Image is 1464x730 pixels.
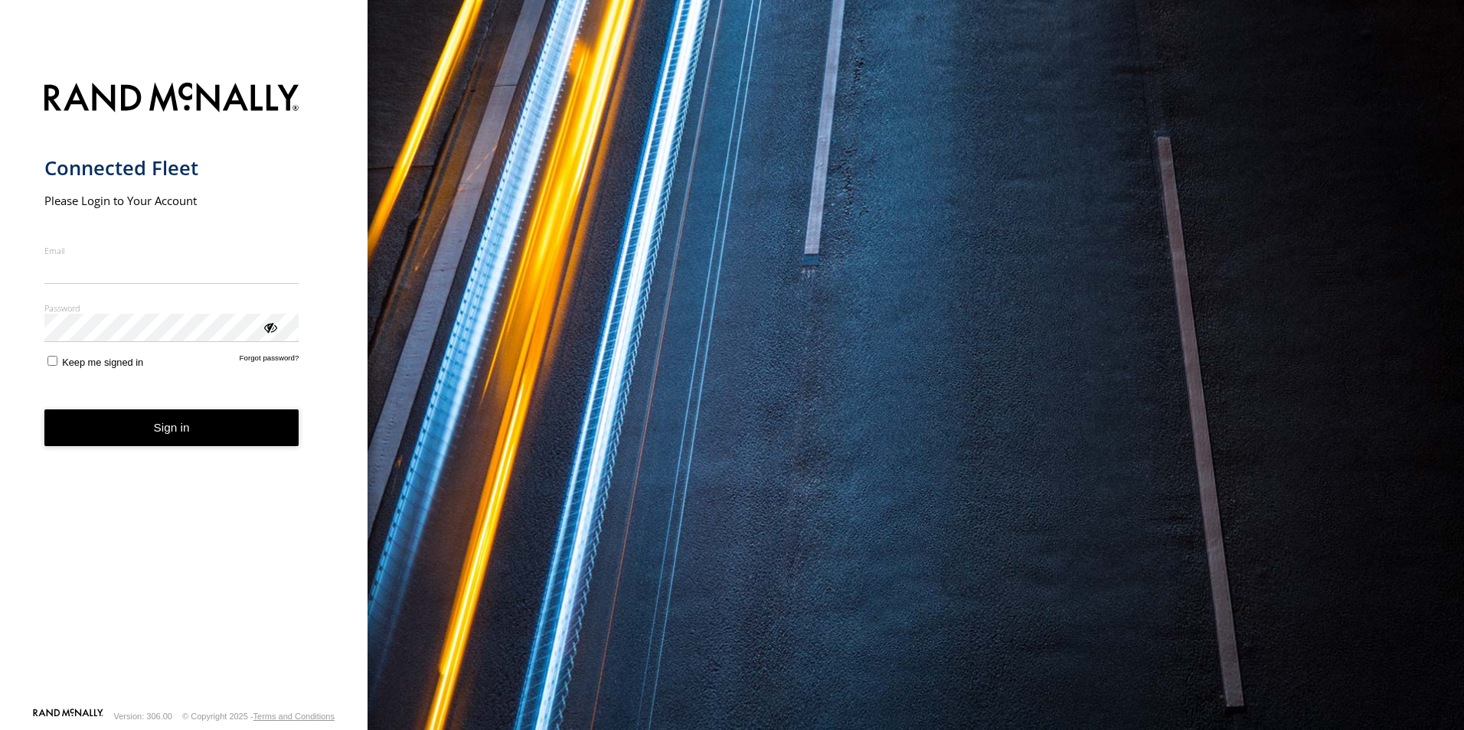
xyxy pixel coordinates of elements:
[44,155,299,181] h1: Connected Fleet
[47,356,57,366] input: Keep me signed in
[44,302,299,314] label: Password
[182,712,335,721] div: © Copyright 2025 -
[62,357,143,368] span: Keep me signed in
[253,712,335,721] a: Terms and Conditions
[33,709,103,724] a: Visit our Website
[44,245,299,256] label: Email
[240,354,299,368] a: Forgot password?
[44,73,324,707] form: main
[114,712,172,721] div: Version: 306.00
[44,409,299,447] button: Sign in
[44,80,299,119] img: Rand McNally
[262,319,277,334] div: ViewPassword
[44,193,299,208] h2: Please Login to Your Account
